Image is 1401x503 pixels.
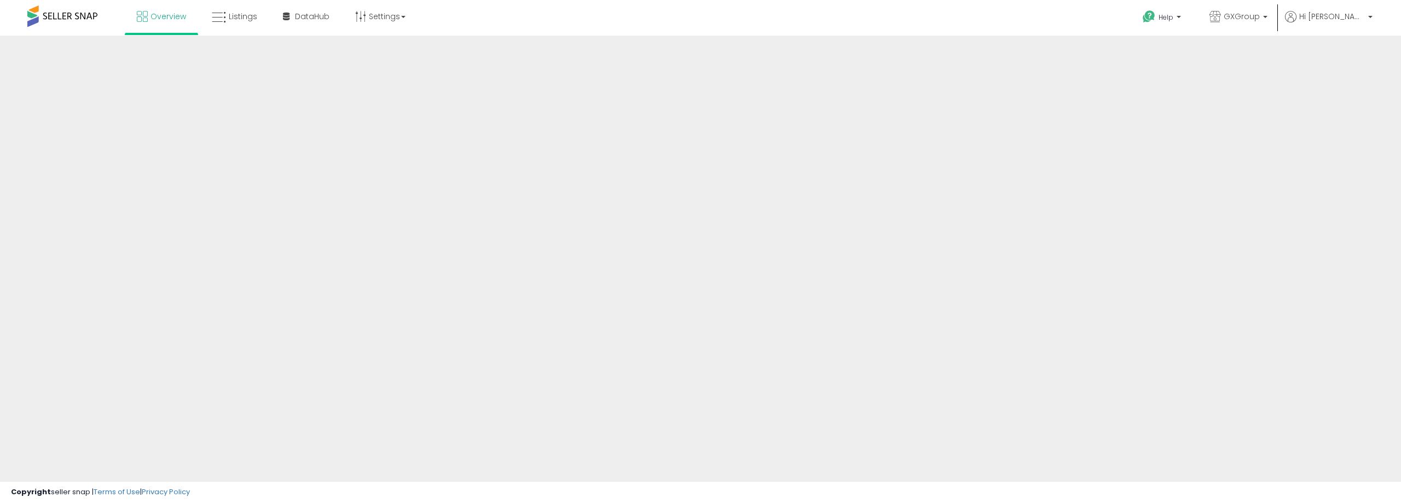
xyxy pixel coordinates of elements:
[1134,2,1192,36] a: Help
[1224,11,1260,22] span: GXGroup
[150,11,186,22] span: Overview
[11,487,51,497] strong: Copyright
[1299,11,1365,22] span: Hi [PERSON_NAME]
[94,487,140,497] a: Terms of Use
[295,11,329,22] span: DataHub
[1159,13,1173,22] span: Help
[142,487,190,497] a: Privacy Policy
[1142,10,1156,24] i: Get Help
[1285,11,1373,36] a: Hi [PERSON_NAME]
[11,487,190,498] div: seller snap | |
[229,11,257,22] span: Listings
